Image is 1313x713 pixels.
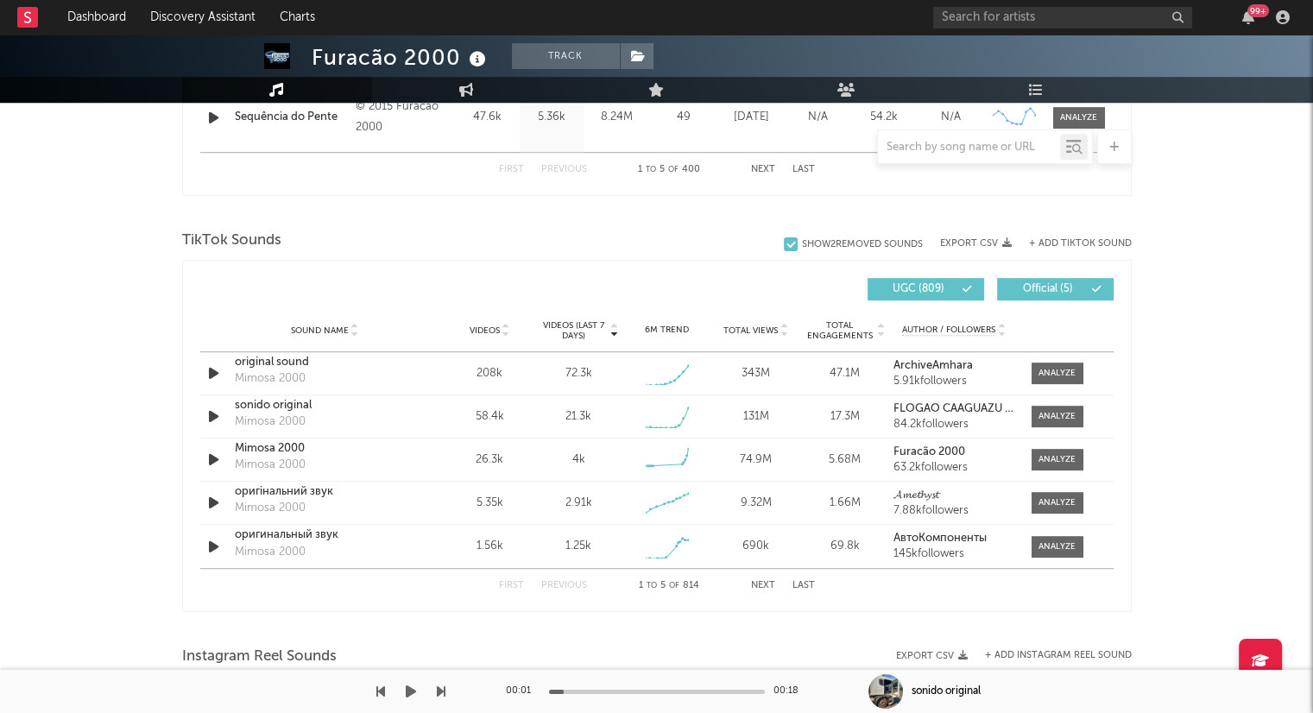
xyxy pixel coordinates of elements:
button: Export CSV [896,651,968,661]
button: Official(5) [997,278,1114,300]
div: 58.4k [450,408,530,426]
div: 8.24M [589,109,645,126]
span: TikTok Sounds [182,230,281,251]
button: Export CSV [940,238,1012,249]
span: Total Views [723,325,778,336]
a: sonido original [235,397,415,414]
button: + Add TikTok Sound [1012,239,1132,249]
div: Mimosa 2000 [235,457,306,474]
button: First [499,165,524,174]
a: Mimosa 2000 [235,440,415,457]
div: 17.3M [805,408,885,426]
span: Total Engagements [805,320,874,341]
strong: 𝓐𝓶𝓮𝓽𝓱𝔂𝓼𝓽 [893,489,938,501]
span: Author / Followers [902,325,995,336]
div: 1 5 400 [622,160,716,180]
a: FLOGÃO CAAGUAZÚ 🥇 [893,403,1013,415]
a: оригінальний звук [235,483,415,501]
div: 00:18 [773,681,808,702]
button: First [499,581,524,590]
a: original sound [235,354,415,371]
button: + Add TikTok Sound [1029,239,1132,249]
span: Instagram Reel Sounds [182,647,337,667]
span: UGC ( 809 ) [879,284,958,294]
a: Sequência do Pente [235,109,348,126]
a: Furacão 2000 [893,446,1013,458]
div: 47.1M [805,365,885,382]
button: + Add Instagram Reel Sound [985,651,1132,660]
div: 26.3k [450,451,530,469]
span: Official ( 5 ) [1008,284,1088,294]
div: Show 2 Removed Sounds [802,239,923,250]
span: of [669,582,679,590]
button: Last [792,581,815,590]
div: 2.91k [565,495,591,512]
div: 5.68M [805,451,885,469]
div: [DATE] [723,109,780,126]
div: 49 [653,109,714,126]
div: 54.2k [855,109,913,126]
div: Mimosa 2000 [235,500,306,517]
div: 5.91k followers [893,375,1013,388]
div: N/A [789,109,847,126]
div: 1 5 814 [622,576,716,596]
div: sonido original [912,684,981,699]
div: 208k [450,365,530,382]
a: 𝓐𝓶𝓮𝓽𝓱𝔂𝓼𝓽 [893,489,1013,502]
span: Videos (last 7 days) [538,320,608,341]
div: Mimosa 2000 [235,544,306,561]
strong: ArchiveAmhara [893,360,973,371]
span: to [646,166,656,174]
div: Mimosa 2000 [235,370,306,388]
strong: АвтоКомпоненты [893,533,987,544]
div: 145k followers [893,548,1013,560]
div: 9.32M [716,495,796,512]
div: © 2015 Furacão 2000 [356,97,450,138]
div: 74.9M [716,451,796,469]
div: 47.6k [459,109,515,126]
div: 69.8k [805,538,885,555]
div: Mimosa 2000 [235,413,306,431]
div: + Add Instagram Reel Sound [968,651,1132,660]
button: Previous [541,165,587,174]
a: АвтоКомпоненты [893,533,1013,545]
div: 1.56k [450,538,530,555]
div: 7.88k followers [893,505,1013,517]
a: ArchiveAmhara [893,360,1013,372]
button: Next [751,581,775,590]
div: 343M [716,365,796,382]
button: Last [792,165,815,174]
div: 1.66M [805,495,885,512]
div: N/A [922,109,980,126]
div: 63.2k followers [893,462,1013,474]
strong: Furacão 2000 [893,446,965,457]
span: Videos [470,325,500,336]
span: Sound Name [291,325,349,336]
div: 5.36k [524,109,580,126]
div: 72.3k [565,365,591,382]
span: of [668,166,679,174]
button: UGC(809) [868,278,984,300]
div: 131M [716,408,796,426]
div: 1.25k [565,538,591,555]
button: Track [512,43,620,69]
div: 21.3k [565,408,591,426]
span: to [647,582,657,590]
div: Furacão 2000 [312,43,490,72]
button: Previous [541,581,587,590]
div: 690k [716,538,796,555]
input: Search for artists [933,7,1192,28]
strong: FLOGÃO CAAGUAZÚ 🥇 [893,403,1019,414]
div: 5.35k [450,495,530,512]
div: 4k [571,451,584,469]
input: Search by song name or URL [878,141,1060,155]
button: 99+ [1242,10,1254,24]
div: 6M Trend [627,324,707,337]
a: оригинальный звук [235,527,415,544]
